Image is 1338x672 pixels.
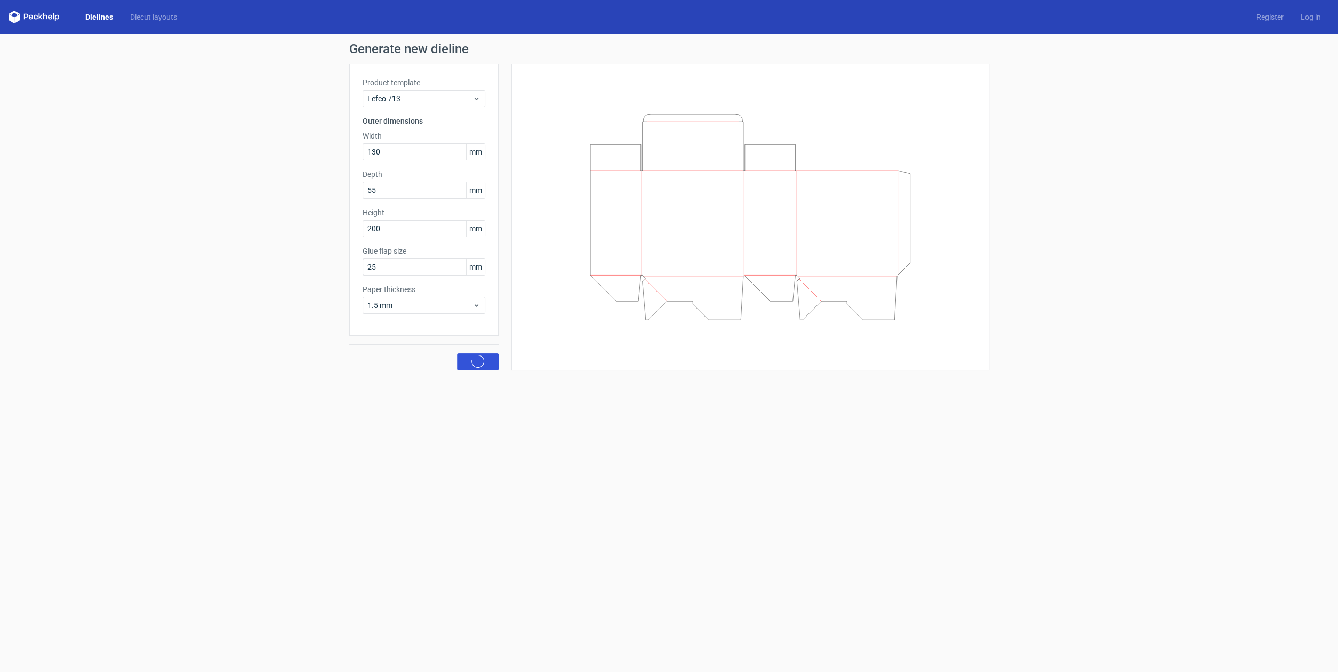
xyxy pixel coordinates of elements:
a: Register [1248,12,1292,22]
a: Diecut layouts [122,12,186,22]
h3: Outer dimensions [363,116,485,126]
span: mm [466,221,485,237]
label: Height [363,207,485,218]
span: mm [466,144,485,160]
label: Paper thickness [363,284,485,295]
h1: Generate new dieline [349,43,989,55]
span: 1.5 mm [367,300,472,311]
a: Dielines [77,12,122,22]
label: Glue flap size [363,246,485,256]
span: mm [466,259,485,275]
label: Width [363,131,485,141]
label: Product template [363,77,485,88]
span: Fefco 713 [367,93,472,104]
label: Depth [363,169,485,180]
span: mm [466,182,485,198]
a: Log in [1292,12,1329,22]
